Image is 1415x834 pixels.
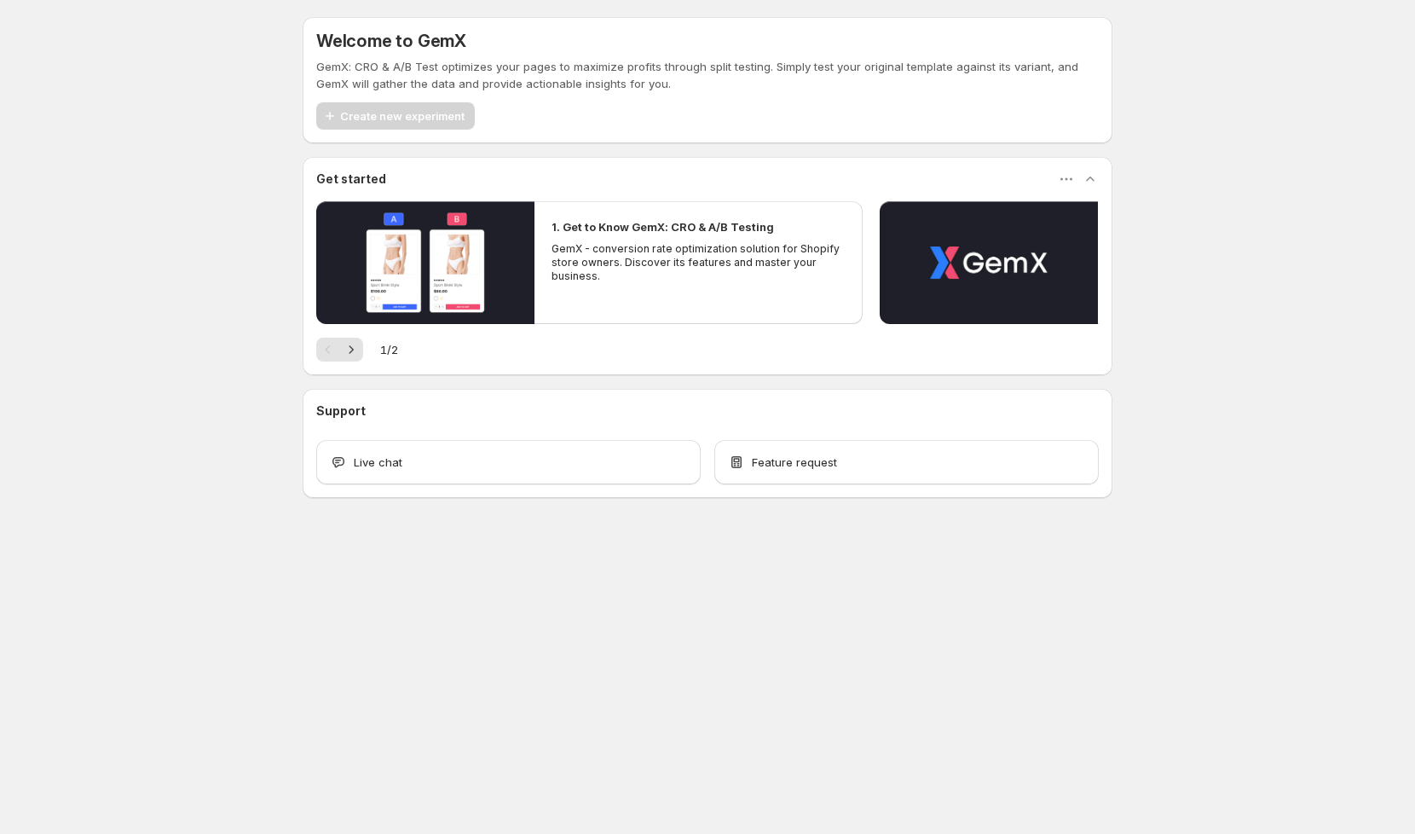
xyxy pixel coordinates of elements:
button: Next [339,338,363,362]
span: Feature request [752,454,837,471]
span: 1 / 2 [380,341,398,358]
nav: Pagination [316,338,363,362]
p: GemX: CRO & A/B Test optimizes your pages to maximize profits through split testing. Simply test ... [316,58,1099,92]
h5: Welcome to GemX [316,31,466,51]
h3: Support [316,403,366,420]
p: GemX - conversion rate optimization solution for Shopify store owners. Discover its features and ... [552,242,845,283]
h2: 1. Get to Know GemX: CRO & A/B Testing [552,218,774,235]
h3: Get started [316,171,386,188]
button: Play video [316,201,534,324]
button: Play video [880,201,1098,324]
span: Live chat [354,454,402,471]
